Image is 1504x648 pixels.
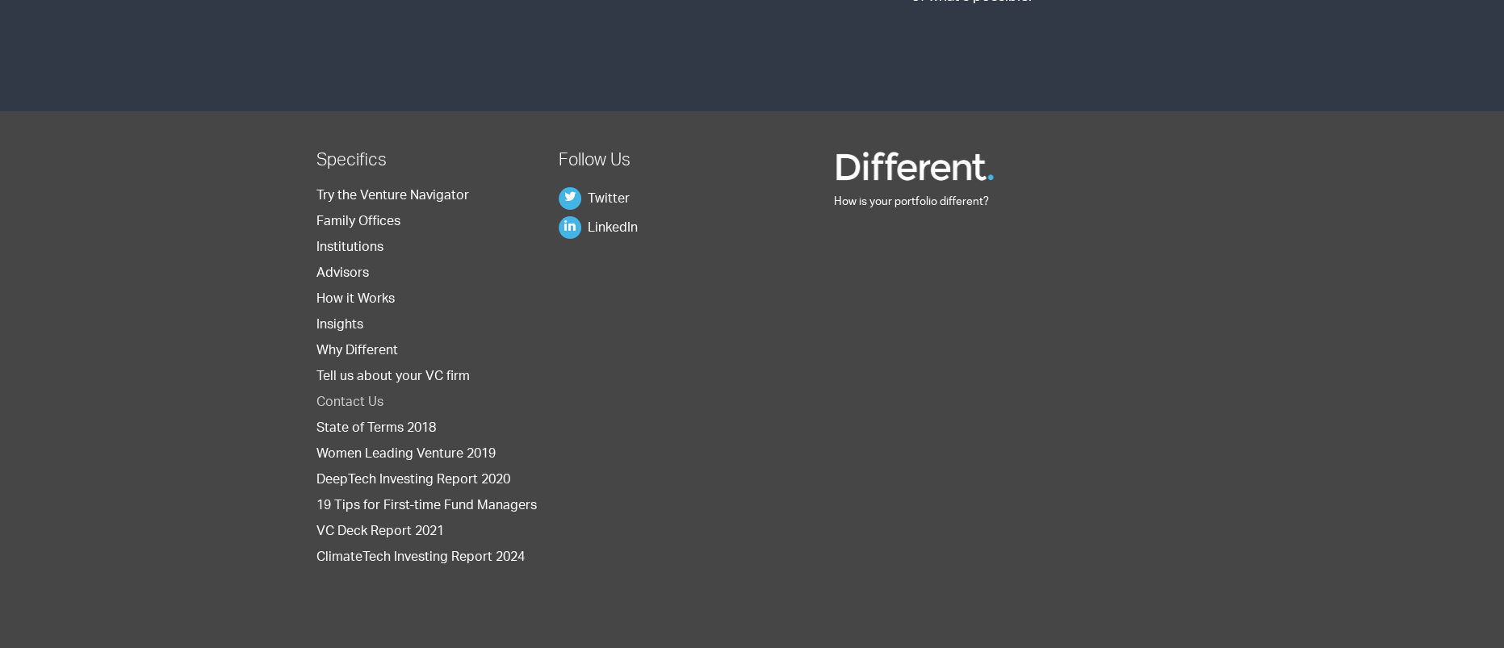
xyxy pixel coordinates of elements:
[316,371,470,384] a: Tell us about your VC firm
[316,320,363,332] a: Insights
[316,423,436,436] a: State of Terms 2018
[316,449,496,462] a: Women Leading Venture 2019
[559,150,786,173] h2: Follow Us
[834,193,1188,212] p: How is your portfolio different?
[316,294,395,307] a: How it Works
[316,500,537,513] a: 19 Tips for First-time Fund Managers
[316,552,525,565] a: ClimateTech Investing Report 2024
[316,526,444,539] a: VC Deck Report 2021
[316,150,543,173] h2: Specifics
[316,190,469,203] a: Try the Venture Navigator
[559,223,638,236] a: LinkedIn
[316,216,400,229] a: Family Offices
[316,268,369,281] a: Advisors
[316,345,398,358] a: Why Different
[316,397,383,410] a: Contact Us
[559,194,630,207] a: Twitter
[834,150,995,182] img: Different Funds
[316,242,383,255] a: Institutions
[316,475,510,487] a: DeepTech Investing Report 2020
